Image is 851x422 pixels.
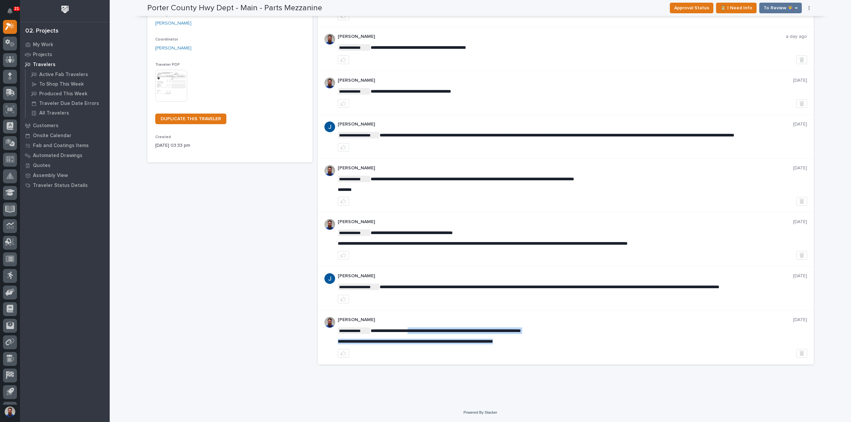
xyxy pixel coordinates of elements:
a: Automated Drawings [20,150,110,160]
img: 6hTokn1ETDGPf9BPokIQ [324,317,335,328]
h2: Porter County Hwy Dept - Main - Parts Mezzanine [147,3,322,13]
span: DUPLICATE THIS TRAVELER [161,117,221,121]
p: [DATE] [793,122,807,127]
a: Onsite Calendar [20,130,110,140]
p: [DATE] 03:33 pm [155,142,304,149]
p: [DATE] [793,78,807,83]
a: [PERSON_NAME] [155,20,191,27]
button: like this post [338,295,349,303]
button: like this post [338,99,349,108]
span: ⏳ I Need Info [720,4,752,12]
button: Delete post [796,349,807,358]
button: Delete post [796,251,807,260]
button: users-avatar [3,405,17,419]
button: Notifications [3,4,17,18]
a: To Shop This Week [26,79,110,89]
p: [PERSON_NAME] [338,78,793,83]
a: DUPLICATE THIS TRAVELER [155,114,226,124]
p: Fab and Coatings Items [33,143,89,149]
p: [PERSON_NAME] [338,273,793,279]
button: like this post [338,55,349,64]
button: like this post [338,349,349,358]
p: Onsite Calendar [33,133,71,139]
span: Created [155,135,171,139]
button: ⏳ I Need Info [716,3,757,13]
a: Traveler Due Date Errors [26,99,110,108]
button: like this post [338,143,349,152]
p: [PERSON_NAME] [338,317,793,323]
p: All Travelers [39,110,69,116]
button: like this post [338,12,349,20]
p: Customers [33,123,59,129]
img: Workspace Logo [59,3,71,16]
a: Fab and Coatings Items [20,140,110,150]
p: [DATE] [793,273,807,279]
p: To Shop This Week [39,81,84,87]
p: Traveler Status Details [33,183,88,189]
p: Traveler Due Date Errors [39,101,99,107]
div: Notifications21 [8,8,17,19]
button: like this post [338,197,349,206]
span: Traveler PDF [155,63,180,67]
img: 6hTokn1ETDGPf9BPokIQ [324,78,335,88]
button: like this post [338,251,349,260]
span: Approval Status [674,4,709,12]
button: Delete post [796,55,807,64]
button: Approval Status [670,3,713,13]
p: [DATE] [793,165,807,171]
div: 02. Projects [25,28,59,35]
a: Traveler Status Details [20,180,110,190]
a: Customers [20,121,110,130]
p: [PERSON_NAME] [338,34,786,40]
a: Projects [20,49,110,59]
p: Assembly View [33,173,68,179]
p: Projects [33,52,52,58]
p: Active Fab Travelers [39,72,88,78]
p: [PERSON_NAME] [338,122,793,127]
p: 21 [15,6,19,11]
span: Coordinator [155,38,178,42]
img: 6hTokn1ETDGPf9BPokIQ [324,34,335,44]
a: Powered By Stacker [463,410,497,414]
a: Active Fab Travelers [26,70,110,79]
p: Produced This Week [39,91,87,97]
img: 6hTokn1ETDGPf9BPokIQ [324,165,335,176]
span: To Review 👨‍🏭 → [764,4,797,12]
button: Delete post [796,197,807,206]
button: To Review 👨‍🏭 → [759,3,802,13]
p: Automated Drawings [33,153,82,159]
p: My Work [33,42,53,48]
button: Delete post [796,99,807,108]
p: Quotes [33,163,51,169]
p: [DATE] [793,219,807,225]
p: [PERSON_NAME] [338,219,793,225]
a: Travelers [20,59,110,69]
p: Travelers [33,62,56,68]
p: [PERSON_NAME] [338,165,793,171]
img: ACg8ocIvQgbKnUI1OLQ1VS3mm8sq0p2BVcNzpCu_ubKm4b8z_eaaoA=s96-c [324,273,335,284]
a: My Work [20,40,110,49]
p: a day ago [786,34,807,40]
a: [PERSON_NAME] [155,45,191,52]
img: 6hTokn1ETDGPf9BPokIQ [324,219,335,230]
p: [DATE] [793,317,807,323]
img: ACg8ocIvQgbKnUI1OLQ1VS3mm8sq0p2BVcNzpCu_ubKm4b8z_eaaoA=s96-c [324,122,335,132]
a: All Travelers [26,108,110,118]
a: Produced This Week [26,89,110,98]
a: Quotes [20,160,110,170]
a: Assembly View [20,170,110,180]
